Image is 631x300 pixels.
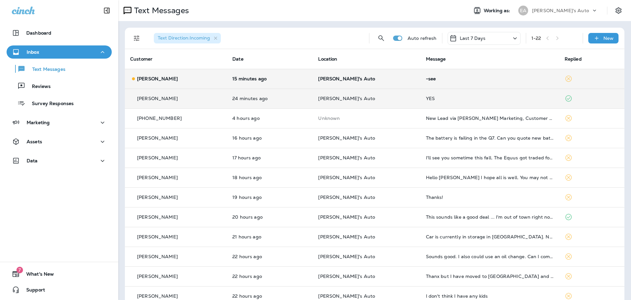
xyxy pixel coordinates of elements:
span: What's New [20,271,54,279]
p: Sep 17, 2025 03:50 PM [232,195,308,200]
div: This sounds like a good deal ... I'm out of town right now but will set something up when I get b... [426,214,554,220]
span: Customer [130,56,152,62]
button: Collapse Sidebar [98,4,116,17]
p: [PERSON_NAME] [137,175,178,180]
p: Text Messages [26,67,65,73]
p: [PERSON_NAME] [137,293,178,299]
p: Sep 18, 2025 07:17 AM [232,116,308,121]
button: 7What's New [7,267,112,281]
p: Sep 17, 2025 01:16 PM [232,274,308,279]
p: [PERSON_NAME] [137,135,178,141]
span: Working as: [484,8,512,14]
span: [PERSON_NAME]'s Auto [318,254,375,259]
p: [PERSON_NAME] [137,214,178,220]
p: New [603,36,614,41]
p: Text Messages [131,6,189,15]
p: Marketing [27,120,50,125]
button: Filters [130,32,143,45]
button: Text Messages [7,62,112,76]
button: Assets [7,135,112,148]
div: Sounds good. I also could use an oil change. Can I come and wait? [426,254,554,259]
p: Sep 17, 2025 06:50 PM [232,135,308,141]
div: Thanx but I have moved to Leesburg and get my truck serviced here. Have a good day [426,274,554,279]
span: [PERSON_NAME]'s Auto [318,76,375,82]
span: Text Direction : Incoming [158,35,210,41]
p: Last 7 Days [460,36,486,41]
p: Data [27,158,38,163]
p: [PERSON_NAME] [137,254,178,259]
p: Assets [27,139,42,144]
button: Reviews [7,79,112,93]
p: This customer does not have a last location and the phone number they messaged is not assigned to... [318,116,415,121]
span: [PERSON_NAME]'s Auto [318,214,375,220]
span: 7 [16,267,23,273]
button: Survey Responses [7,96,112,110]
p: [PERSON_NAME] [137,274,178,279]
span: Replied [565,56,582,62]
span: [PERSON_NAME]'s Auto [318,293,375,299]
div: Hello Evan I hope all is well. You may not remember but I live 1000 miles away :) you helped me w... [426,175,554,180]
span: [PERSON_NAME]'s Auto [318,155,375,161]
div: 1 - 22 [531,36,541,41]
button: Inbox [7,45,112,59]
button: Dashboard [7,26,112,40]
button: Marketing [7,116,112,129]
span: Date [232,56,244,62]
div: Car is currently in storage in Bradenton. No service needed right now. Thanks [426,234,554,239]
div: YES [426,96,554,101]
p: Survey Responses [25,101,74,107]
button: Settings [613,5,624,16]
p: Dashboard [26,30,51,36]
p: [PERSON_NAME] [137,76,178,81]
p: Auto refresh [408,36,437,41]
span: Message [426,56,446,62]
div: Thanks! [426,195,554,200]
p: [PERSON_NAME] [137,96,178,101]
div: New Lead via Merrick Marketing, Customer Name: John W., Contact info: 9417377344, Job Info: Need ... [426,116,554,121]
span: [PERSON_NAME]'s Auto [318,273,375,279]
p: Sep 18, 2025 11:22 AM [232,76,308,81]
p: Reviews [25,84,51,90]
p: Inbox [27,49,39,55]
p: Sep 17, 2025 04:44 PM [232,175,308,180]
button: Support [7,283,112,296]
p: [PERSON_NAME] [137,195,178,200]
p: Sep 17, 2025 01:49 PM [232,234,308,239]
p: Sep 18, 2025 11:13 AM [232,96,308,101]
p: [PERSON_NAME] [137,234,178,239]
p: [PERSON_NAME]'s Auto [532,8,589,13]
button: Search Messages [375,32,388,45]
button: Data [7,154,112,167]
p: Sep 17, 2025 06:06 PM [232,155,308,160]
span: Location [318,56,337,62]
span: [PERSON_NAME]'s Auto [318,175,375,180]
p: [PERSON_NAME] [137,155,178,160]
span: Support [20,287,45,295]
div: I'll see you sometime this fall. The Equus got traded for a GV80 for my wife and I wound up with ... [426,155,554,160]
div: -see [426,76,554,81]
span: [PERSON_NAME]'s Auto [318,194,375,200]
div: The battery is failing in the Q7. Can you quote new battery installation and programming? [426,135,554,141]
span: [PERSON_NAME]'s Auto [318,234,375,240]
p: [PHONE_NUMBER] [137,116,182,121]
span: [PERSON_NAME]'s Auto [318,135,375,141]
p: Sep 17, 2025 01:35 PM [232,254,308,259]
div: EA [518,6,528,15]
div: Text Direction:Incoming [154,33,221,43]
div: I don't think I have any kids [426,293,554,299]
p: Sep 17, 2025 01:15 PM [232,293,308,299]
p: Sep 17, 2025 03:21 PM [232,214,308,220]
span: [PERSON_NAME]'s Auto [318,95,375,101]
